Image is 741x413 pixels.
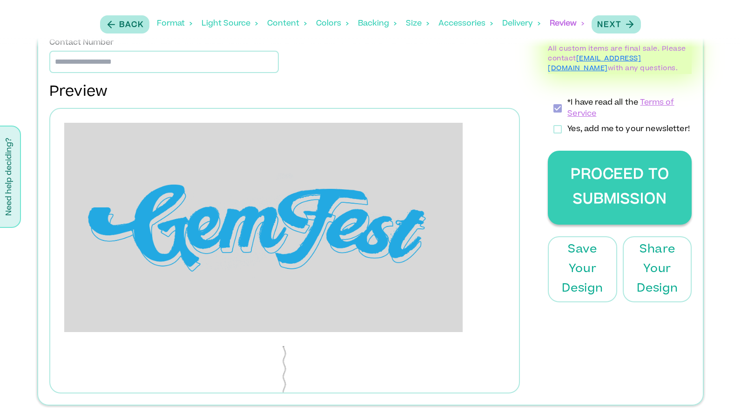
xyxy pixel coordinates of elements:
div: Accessories [438,9,493,38]
p: Back [119,20,144,31]
p: Preview [49,82,520,103]
p: All custom items are final sale. Please contact with any questions. [548,45,692,74]
div: Format [157,9,192,38]
div: Light Source [202,9,258,38]
button: Save Your Design [548,236,617,302]
div: Size [406,9,429,38]
a: Terms of Service [567,99,674,118]
div: Colors [316,9,349,38]
button: Next [592,15,641,33]
p: *I have read all the [567,97,692,120]
button: Proceed to Submission [548,151,692,225]
div: Content [267,9,307,38]
div: Backing [358,9,397,38]
a: [EMAIL_ADDRESS][DOMAIN_NAME] [548,56,641,72]
p: Yes, add me to your newsletter! [567,124,690,135]
button: Back [100,15,149,33]
p: Next [597,20,621,31]
div: Review [550,9,584,38]
button: Share Your Design [623,236,692,302]
div: Delivery [502,9,540,38]
iframe: Chat Widget [694,368,741,413]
